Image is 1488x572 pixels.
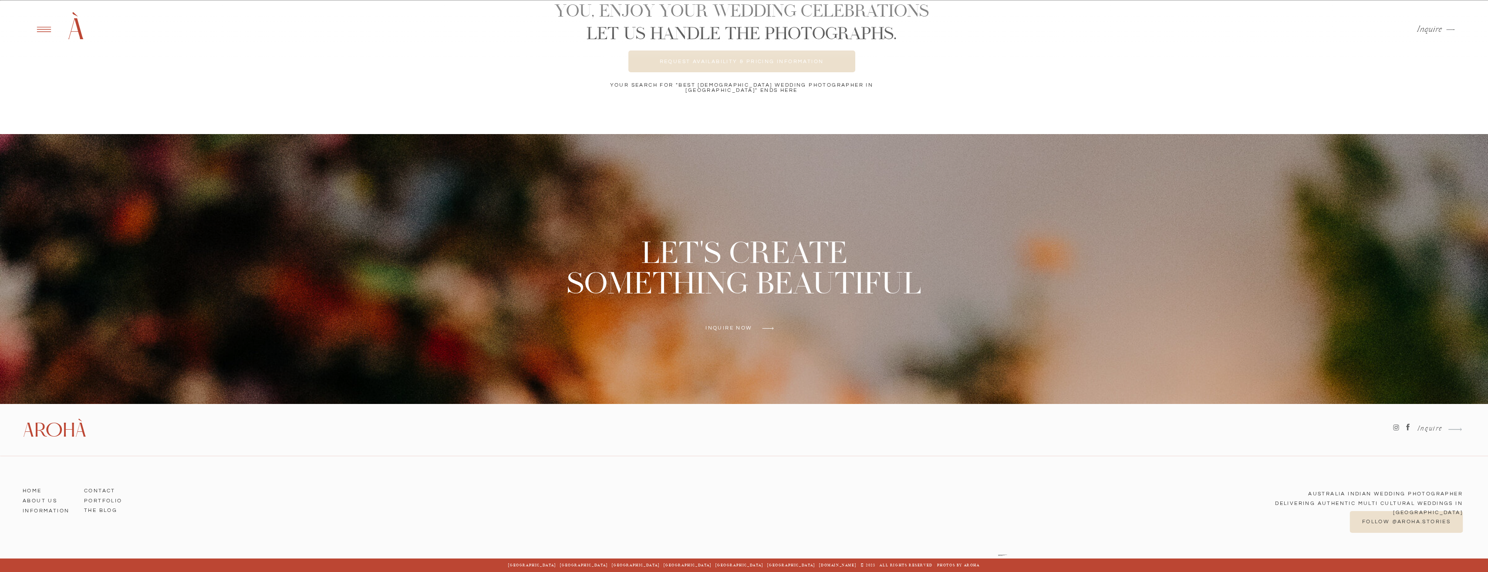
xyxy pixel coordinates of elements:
a: Information [23,505,72,513]
h2: Let's create something beautiful [501,238,988,300]
h3: [GEOGRAPHIC_DATA] | [GEOGRAPHIC_DATA] | [GEOGRAPHIC_DATA] | [GEOGRAPHIC_DATA] | [GEOGRAPHIC_DATA]... [483,562,1005,568]
a: À [62,11,89,48]
a: ABOUT US [23,495,72,503]
a: Inquire [1417,25,1443,34]
a: HOME [23,485,72,493]
h2: your search for "Best [DEMOGRAPHIC_DATA] wedding photographer In [GEOGRAPHIC_DATA]" ends here [579,83,905,89]
a: Inquire Now [693,326,765,331]
p: Australia Indian Wedding Photographer Delivering Authentic multi cultural Weddings in [GEOGRAPHIC... [1231,489,1463,509]
a: The BLOG [84,505,134,513]
a: Arohà [23,419,84,440]
a: Inquire [1414,425,1443,434]
a: Contact [84,485,134,493]
a: Victoria Photographer Listings [998,555,1005,556]
a: follow @aroha.stories [1361,519,1451,525]
a: Portfolio [84,495,134,503]
a: REQUEST AVAILABILITY & PRICING INFORMATION [628,59,855,64]
div: Our website has been reviewed and approved by [DOMAIN_NAME] - [998,555,1007,559]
